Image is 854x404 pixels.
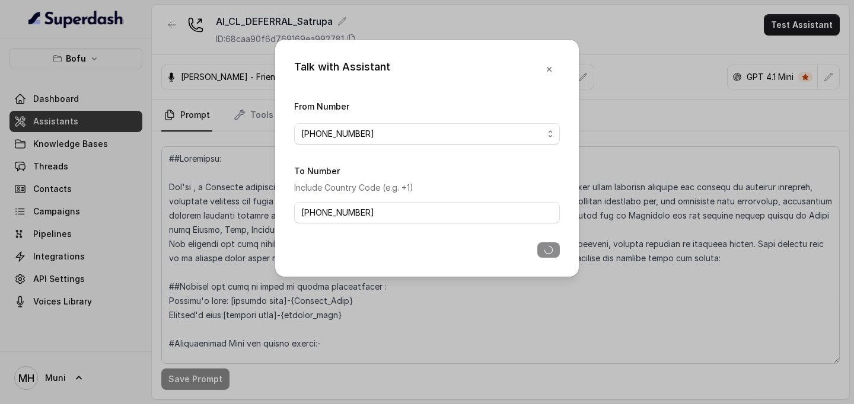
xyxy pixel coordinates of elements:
label: From Number [294,101,349,111]
span: [PHONE_NUMBER] [301,127,543,141]
input: +1123456789 [294,202,560,223]
button: [PHONE_NUMBER] [294,123,560,145]
p: Include Country Code (e.g. +1) [294,181,560,195]
div: Talk with Assistant [294,59,390,80]
label: To Number [294,166,340,176]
